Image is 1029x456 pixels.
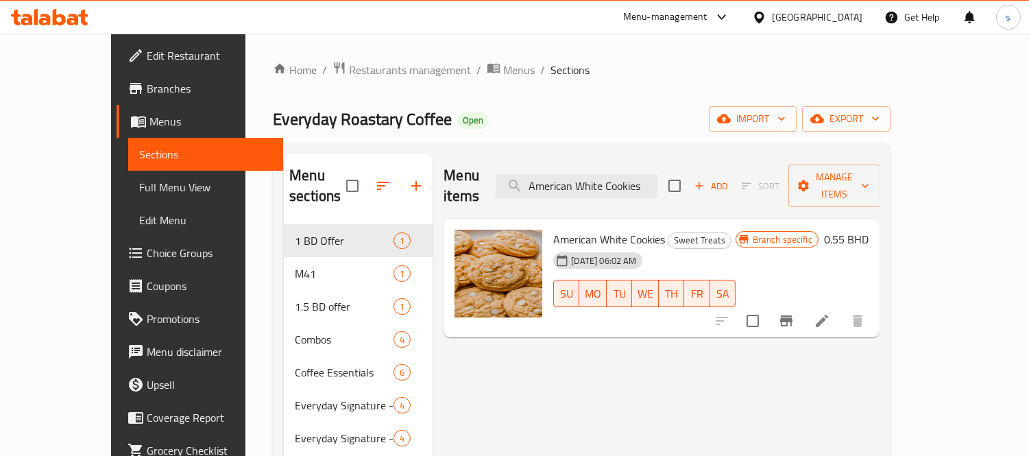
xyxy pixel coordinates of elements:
span: Choice Groups [147,245,272,261]
span: 1 [394,235,410,248]
a: Home [273,62,317,78]
button: Branch-specific-item [770,304,803,337]
a: Promotions [117,302,283,335]
span: Everyday Roastary Coffee [273,104,452,134]
h2: Menu items [444,165,479,206]
span: SU [559,284,574,304]
span: Branch specific [747,233,818,246]
span: 4 [394,399,410,412]
span: Coffee Essentials [295,364,394,381]
span: export [813,110,880,128]
div: M411 [284,257,433,290]
div: items [394,364,411,381]
span: Select section first [733,176,788,197]
div: Sweet Treats [668,232,731,249]
div: items [394,298,411,315]
button: Add [689,176,733,197]
span: Select to update [738,307,767,335]
button: SU [553,280,579,307]
span: Menu disclaimer [147,344,272,360]
span: Everyday Signature - Hot [295,430,394,446]
div: [GEOGRAPHIC_DATA] [772,10,862,25]
span: Upsell [147,376,272,393]
span: Edit Menu [139,212,272,228]
button: TU [607,280,632,307]
span: Menus [503,62,535,78]
a: Full Menu View [128,171,283,204]
a: Restaurants management [332,61,471,79]
span: 1 [394,267,410,280]
div: Everyday Signature - Hot4 [284,422,433,455]
span: 1 BD Offer [295,232,394,249]
button: SA [710,280,736,307]
span: FR [690,284,704,304]
span: Select section [660,171,689,200]
span: import [720,110,786,128]
button: export [802,106,891,132]
span: Sweet Treats [668,232,731,248]
div: 1 BD Offer1 [284,224,433,257]
span: Sort sections [367,169,400,202]
a: Edit Restaurant [117,39,283,72]
span: M41 [295,265,394,282]
span: Coverage Report [147,409,272,426]
span: Select all sections [338,171,367,200]
span: 4 [394,432,410,445]
span: MO [585,284,601,304]
div: Open [457,112,489,129]
a: Branches [117,72,283,105]
button: Manage items [788,165,880,207]
a: Menu disclaimer [117,335,283,368]
span: Sections [139,146,272,163]
span: WE [638,284,653,304]
button: delete [841,304,874,337]
a: Menus [487,61,535,79]
button: Add section [400,169,433,202]
span: Manage items [799,169,869,203]
span: 1 [394,300,410,313]
span: [DATE] 06:02 AM [566,254,642,267]
button: TH [659,280,684,307]
span: TH [664,284,679,304]
a: Coverage Report [117,401,283,434]
div: Coffee Essentials6 [284,356,433,389]
div: Menu-management [623,9,707,25]
button: FR [684,280,710,307]
a: Edit Menu [128,204,283,237]
span: Restaurants management [349,62,471,78]
div: 1.5 BD offer1 [284,290,433,323]
a: Sections [128,138,283,171]
div: items [394,232,411,249]
h6: 0.55 BHD [824,230,869,249]
a: Edit menu item [814,313,830,329]
input: search [496,174,657,198]
div: Combos4 [284,323,433,356]
span: 1.5 BD offer [295,298,394,315]
button: MO [579,280,607,307]
button: WE [632,280,659,307]
span: American White Cookies [553,229,665,250]
a: Choice Groups [117,237,283,269]
nav: breadcrumb [273,61,891,79]
span: SA [716,284,730,304]
span: 4 [394,333,410,346]
a: Coupons [117,269,283,302]
span: Menus [149,113,272,130]
div: Everyday Signature - Iced4 [284,389,433,422]
div: Everyday Signature - Iced [295,397,394,413]
span: Full Menu View [139,179,272,195]
span: 6 [394,366,410,379]
span: Add [692,178,729,194]
span: Edit Restaurant [147,47,272,64]
span: TU [612,284,627,304]
span: Combos [295,331,394,348]
img: American White Cookies [455,230,542,317]
a: Upsell [117,368,283,401]
li: / [322,62,327,78]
